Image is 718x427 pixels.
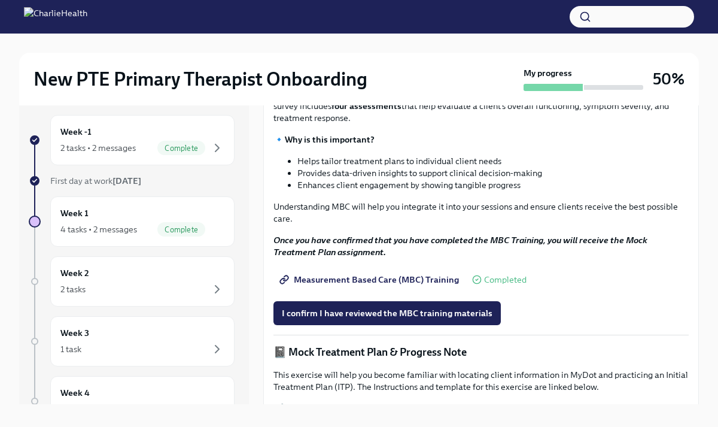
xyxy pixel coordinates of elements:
[273,134,689,146] p: 🔹
[29,376,235,426] a: Week 41 task
[157,144,205,153] span: Complete
[273,235,647,258] strong: Once you have confirmed that you have completed the MBC Training, you will receive the Mock Treat...
[34,67,367,91] h2: New PTE Primary Therapist Onboarding
[60,125,92,138] h6: Week -1
[285,134,375,145] strong: Why is this important?
[273,88,689,124] p: MBC involves the routine use of client-reported surveys to track progress and guide treatment. Ou...
[112,175,141,186] strong: [DATE]
[484,275,527,284] span: Completed
[60,403,81,415] div: 1 task
[29,316,235,367] a: Week 31 task
[60,283,86,295] div: 2 tasks
[273,345,689,359] p: 📓 Mock Treatment Plan & Progress Note
[29,196,235,247] a: Week 14 tasks • 2 messagesComplete
[331,101,401,111] strong: four assessments
[29,115,235,165] a: Week -12 tasks • 2 messagesComplete
[60,343,81,355] div: 1 task
[24,7,87,26] img: CharlieHealth
[273,201,689,225] p: Understanding MBC will help you integrate it into your sessions and ensure clients receive the be...
[285,403,362,414] strong: Training Disclaimer
[273,369,689,393] p: This exercise will help you become familiar with locating client information in MyDot and practic...
[29,256,235,307] a: Week 22 tasks
[653,68,684,90] h3: 50%
[157,225,205,234] span: Complete
[282,307,492,319] span: I confirm I have reviewed the MBC training materials
[297,155,689,167] li: Helps tailor treatment plans to individual client needs
[60,207,89,220] h6: Week 1
[282,274,459,286] span: Measurement Based Care (MBC) Training
[60,386,90,399] h6: Week 4
[60,223,137,235] div: 4 tasks • 2 messages
[273,301,501,325] button: I confirm I have reviewed the MBC training materials
[297,179,689,191] li: Enhances client engagement by showing tangible progress
[50,175,141,186] span: First day at work
[297,167,689,179] li: Provides data-driven insights to support clinical decision-making
[60,267,89,280] h6: Week 2
[29,175,235,187] a: First day at work[DATE]
[60,142,136,154] div: 2 tasks • 2 messages
[273,268,467,292] a: Measurement Based Care (MBC) Training
[60,326,89,340] h6: Week 3
[524,67,572,79] strong: My progress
